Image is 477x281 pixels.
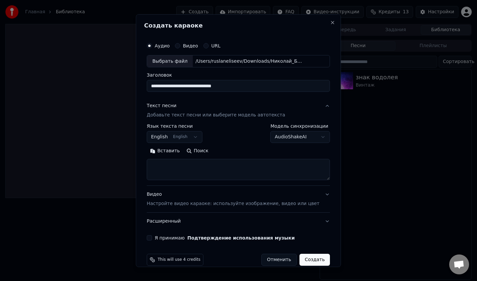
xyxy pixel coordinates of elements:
button: Поиск [183,146,212,156]
div: Текст песниДобавьте текст песни или выберите модель автотекста [147,124,330,185]
span: This will use 4 credits [158,257,200,262]
label: Язык текста песни [147,124,202,128]
h2: Создать караоке [144,22,333,28]
div: Видео [147,191,319,207]
label: Я принимаю [155,236,295,240]
label: URL [211,43,221,48]
button: Создать [299,254,330,266]
button: Вставить [147,146,183,156]
div: Выбрать файл [147,55,193,67]
p: Добавьте текст песни или выберите модель автотекста [147,112,285,118]
label: Модель синхронизации [271,124,330,128]
div: Текст песни [147,103,177,109]
button: Текст песниДобавьте текст песни или выберите модель автотекста [147,97,330,124]
button: Отменить [261,254,297,266]
label: Заголовок [147,73,330,77]
button: Я принимаю [187,236,295,240]
label: Аудио [155,43,170,48]
button: Расширенный [147,213,330,230]
label: Видео [183,43,198,48]
div: /Users/ruslaneliseev/Downloads/Николай_Басков_Натуральный_блондин.mp3 [193,58,305,64]
button: ВидеоНастройте видео караоке: используйте изображение, видео или цвет [147,186,330,212]
p: Настройте видео караоке: используйте изображение, видео или цвет [147,200,319,207]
